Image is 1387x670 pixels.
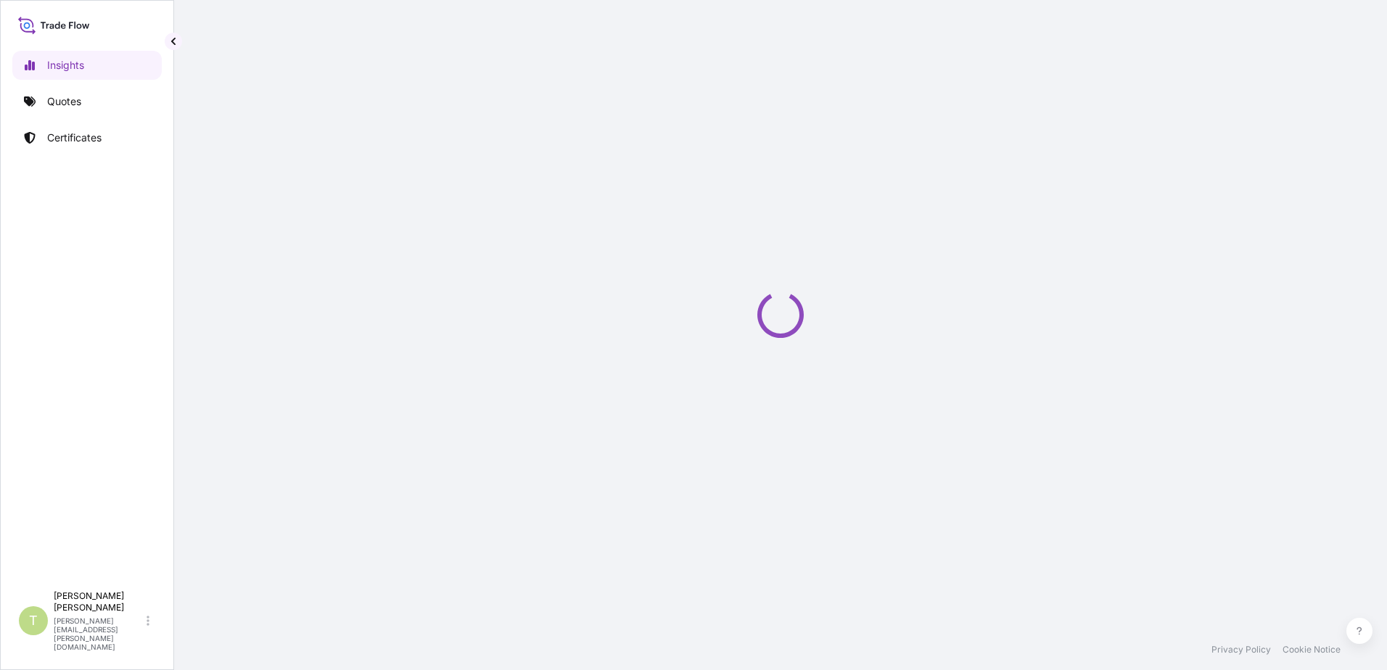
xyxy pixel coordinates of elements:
[12,123,162,152] a: Certificates
[47,94,81,109] p: Quotes
[54,616,144,651] p: [PERSON_NAME][EMAIL_ADDRESS][PERSON_NAME][DOMAIN_NAME]
[54,590,144,613] p: [PERSON_NAME] [PERSON_NAME]
[12,87,162,116] a: Quotes
[47,131,102,145] p: Certificates
[29,613,38,628] span: T
[12,51,162,80] a: Insights
[47,58,84,73] p: Insights
[1211,644,1271,655] a: Privacy Policy
[1283,644,1341,655] a: Cookie Notice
